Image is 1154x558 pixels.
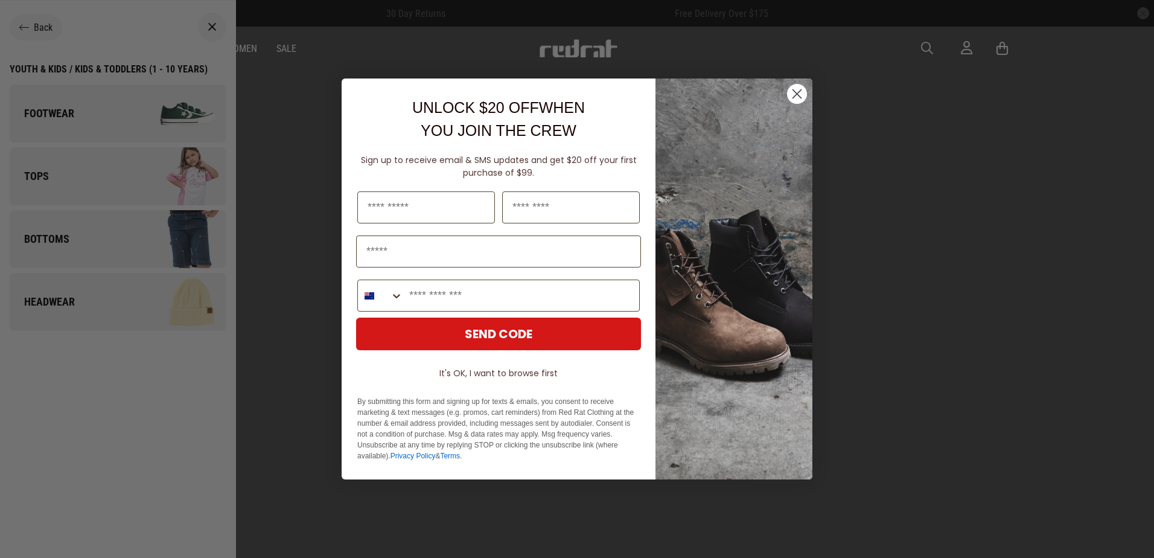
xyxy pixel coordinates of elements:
[357,191,495,223] input: First Name
[365,291,374,301] img: New Zealand
[655,79,812,479] img: f7662613-148e-4c88-9575-6c6b5b55a647.jpeg
[358,280,403,311] button: Search Countries
[440,452,460,460] a: Terms
[421,122,576,139] span: YOU JOIN THE CREW
[361,154,637,179] span: Sign up to receive email & SMS updates and get $20 off your first purchase of $99.
[412,99,539,116] span: UNLOCK $20 OFF
[356,362,641,384] button: It's OK, I want to browse first
[539,99,585,116] span: WHEN
[391,452,436,460] a: Privacy Policy
[356,236,641,268] input: Email
[10,5,46,41] button: Open LiveChat chat widget
[357,396,640,461] p: By submitting this form and signing up for texts & emails, you consent to receive marketing & tex...
[356,318,641,350] button: SEND CODE
[786,83,808,104] button: Close dialog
